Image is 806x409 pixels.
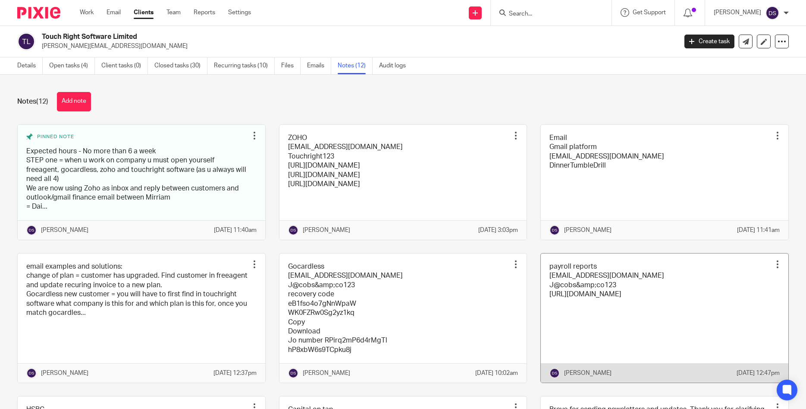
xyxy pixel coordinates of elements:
[107,8,121,17] a: Email
[166,8,181,17] a: Team
[549,368,560,378] img: svg%3E
[379,57,412,74] a: Audit logs
[307,57,331,74] a: Emails
[564,226,612,235] p: [PERSON_NAME]
[49,57,95,74] a: Open tasks (4)
[17,57,43,74] a: Details
[564,369,612,377] p: [PERSON_NAME]
[26,133,248,140] div: Pinned note
[154,57,207,74] a: Closed tasks (30)
[26,368,37,378] img: svg%3E
[737,226,780,235] p: [DATE] 11:41am
[36,98,48,105] span: (12)
[42,32,546,41] h2: Touch Right Software Limited
[303,369,350,377] p: [PERSON_NAME]
[478,226,518,235] p: [DATE] 3:03pm
[765,6,779,20] img: svg%3E
[288,368,298,378] img: svg%3E
[213,369,257,377] p: [DATE] 12:37pm
[101,57,148,74] a: Client tasks (0)
[17,32,35,51] img: svg%3E
[737,369,780,377] p: [DATE] 12:47pm
[41,369,88,377] p: [PERSON_NAME]
[80,8,94,17] a: Work
[281,57,301,74] a: Files
[214,57,275,74] a: Recurring tasks (10)
[288,225,298,235] img: svg%3E
[17,97,48,106] h1: Notes
[303,226,350,235] p: [PERSON_NAME]
[134,8,154,17] a: Clients
[338,57,373,74] a: Notes (12)
[508,10,586,18] input: Search
[475,369,518,377] p: [DATE] 10:02am
[633,10,666,16] span: Get Support
[684,35,734,48] a: Create task
[26,225,37,235] img: svg%3E
[42,42,671,51] p: [PERSON_NAME][EMAIL_ADDRESS][DOMAIN_NAME]
[194,8,215,17] a: Reports
[41,226,88,235] p: [PERSON_NAME]
[214,226,257,235] p: [DATE] 11:40am
[17,7,60,19] img: Pixie
[57,92,91,111] button: Add note
[228,8,251,17] a: Settings
[549,225,560,235] img: svg%3E
[714,8,761,17] p: [PERSON_NAME]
